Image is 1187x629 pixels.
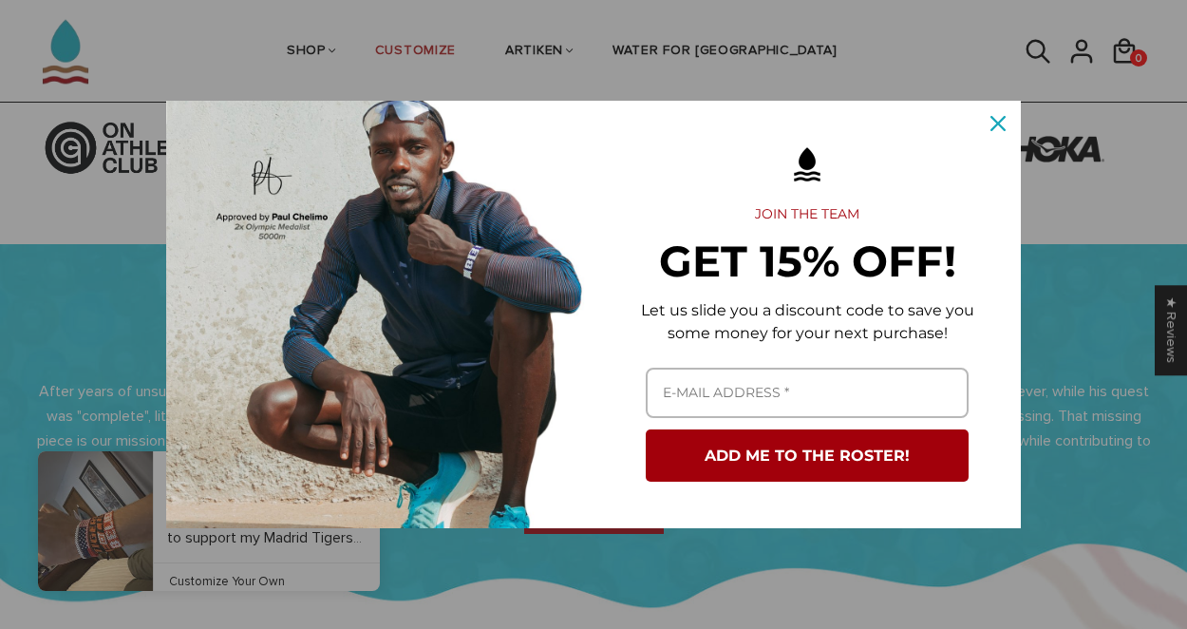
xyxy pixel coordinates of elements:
[659,235,956,287] strong: GET 15% OFF!
[646,368,969,418] input: Email field
[990,116,1006,131] svg: close icon
[624,206,990,223] h2: JOIN THE TEAM
[646,429,969,482] button: ADD ME TO THE ROSTER!
[975,101,1021,146] button: Close
[624,299,990,345] p: Let us slide you a discount code to save you some money for your next purchase!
